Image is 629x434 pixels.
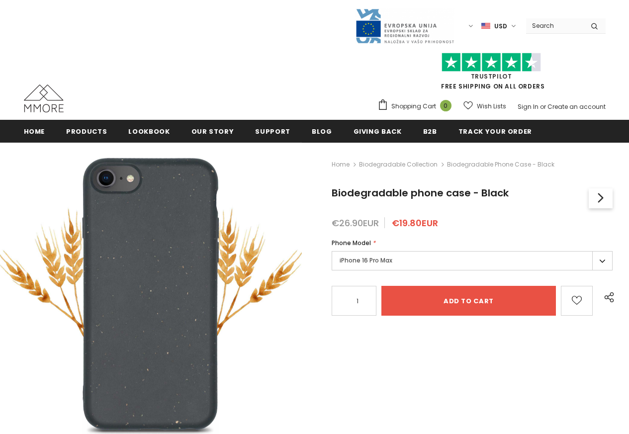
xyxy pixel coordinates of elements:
span: or [540,102,546,111]
span: €26.90EUR [332,217,379,229]
a: Trustpilot [471,72,512,81]
a: Lookbook [128,120,170,142]
a: Giving back [354,120,402,142]
span: Lookbook [128,127,170,136]
a: Shopping Cart 0 [377,99,456,114]
img: Trust Pilot Stars [442,53,541,72]
a: Sign In [518,102,539,111]
a: B2B [423,120,437,142]
a: Wish Lists [463,97,506,115]
a: Products [66,120,107,142]
span: Home [24,127,45,136]
span: Biodegradable phone case - Black [447,159,554,171]
span: support [255,127,290,136]
span: FREE SHIPPING ON ALL ORDERS [377,57,606,90]
input: Add to cart [381,286,556,316]
a: Blog [312,120,332,142]
input: Search Site [526,18,583,33]
img: USD [481,22,490,30]
span: Biodegradable phone case - Black [332,186,509,200]
span: Wish Lists [477,101,506,111]
span: USD [494,21,507,31]
span: Blog [312,127,332,136]
a: support [255,120,290,142]
span: Shopping Cart [391,101,436,111]
a: Track your order [458,120,532,142]
span: Phone Model [332,239,371,247]
img: MMORE Cases [24,85,64,112]
img: Javni Razpis [355,8,454,44]
a: Create an account [547,102,606,111]
span: B2B [423,127,437,136]
span: Track your order [458,127,532,136]
span: Products [66,127,107,136]
a: Home [332,159,350,171]
span: 0 [440,100,451,111]
a: Javni Razpis [355,21,454,30]
a: Home [24,120,45,142]
span: €19.80EUR [392,217,438,229]
a: Our Story [191,120,234,142]
a: Biodegradable Collection [359,160,438,169]
span: Giving back [354,127,402,136]
span: Our Story [191,127,234,136]
label: iPhone 16 Pro Max [332,251,613,270]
